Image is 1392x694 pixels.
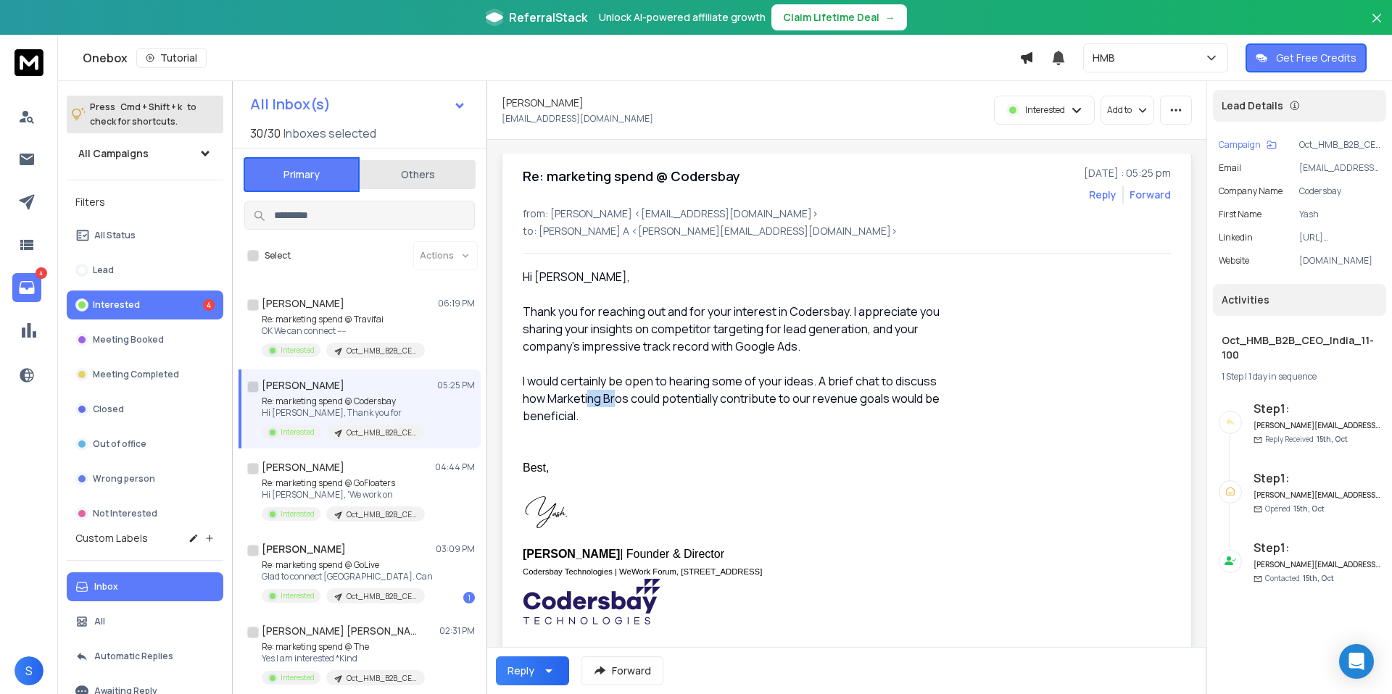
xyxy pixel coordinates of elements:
p: 05:25 PM [437,380,475,391]
p: 03:09 PM [436,543,475,555]
p: Unlock AI-powered affiliate growth [599,10,766,25]
h6: Step 1 : [1254,400,1380,417]
h6: Step 1 : [1254,469,1380,487]
span: 1 day in sequence [1248,370,1317,382]
p: Interested [93,299,140,311]
p: Re: marketing spend @ GoLive [262,559,433,571]
div: Thank you for reaching out and for your interest in Codersbay. I appreciate you sharing your insi... [523,303,946,355]
p: Inbox [94,581,118,593]
button: Campaign [1219,139,1277,151]
button: Lead [67,256,223,285]
p: Interested [281,427,315,438]
p: Re: marketing spend @ Travifai [262,314,425,325]
button: All Status [67,221,223,250]
h1: All Inbox(s) [250,97,331,112]
button: Tutorial [136,48,207,68]
p: Codersbay [1299,185,1380,197]
span: 15th, Oct [1293,503,1325,514]
button: Out of office [67,430,223,459]
p: Reply Received [1265,434,1348,445]
button: Reply [496,656,569,685]
p: Yes I am interested *Kind [262,653,425,664]
p: Oct_HMB_B2B_CEO_India_11-100 [347,509,416,520]
p: Hi [PERSON_NAME], 'We work on [262,489,425,501]
h3: Filters [67,192,223,212]
p: Closed [93,404,124,415]
p: Opened [1265,503,1325,514]
p: All [94,616,105,627]
button: All Inbox(s) [239,90,478,119]
div: I would certainly be open to hearing some of your ideas. A brief chat to discuss how Marketing Br... [523,372,946,425]
p: Lead Details [1222,99,1283,113]
p: Hi [PERSON_NAME], Thank you for [262,407,425,419]
h6: [PERSON_NAME][EMAIL_ADDRESS][DOMAIN_NAME] [1254,490,1380,501]
p: 04:44 PM [435,461,475,473]
p: Automatic Replies [94,651,173,662]
p: to: [PERSON_NAME] A <[PERSON_NAME][EMAIL_ADDRESS][DOMAIN_NAME]> [523,224,1171,238]
h6: [PERSON_NAME][EMAIL_ADDRESS][DOMAIN_NAME] [1254,559,1380,570]
p: [EMAIL_ADDRESS][DOMAIN_NAME] [502,113,653,125]
p: Interested [281,590,315,601]
p: 06:19 PM [438,298,475,309]
label: Select [265,250,291,262]
span: 1 Step [1222,370,1243,382]
p: Oct_HMB_B2B_CEO_India_11-100 [347,673,416,684]
div: | [1222,371,1377,382]
p: Meeting Completed [93,369,179,380]
a: 4 [12,273,41,302]
img: AIorK4yNhtxO4LCSGidbWJ7XfNqCabNdpfbylJPiSt2ki40mLRsnLIQxmTy1r1Ev7seYYq3r79zQBfpE5Z3j [523,493,584,529]
p: Interested [281,672,315,683]
p: All Status [94,230,136,241]
p: [DATE] : 05:25 pm [1084,166,1171,180]
p: Yash [1299,209,1380,220]
div: 4 [203,299,215,311]
div: Open Intercom Messenger [1339,644,1374,679]
span: Cmd + Shift + k [118,99,184,115]
button: All Campaigns [67,139,223,168]
h1: [PERSON_NAME] [262,460,344,474]
p: First Name [1219,209,1261,220]
span: 15th, Oct [1303,573,1334,583]
div: Hi [PERSON_NAME], [523,268,946,285]
button: Primary [244,157,360,192]
button: Closed [67,395,223,424]
span: [PERSON_NAME] [523,548,620,560]
span: → [885,10,895,25]
button: Not Interested [67,499,223,528]
h1: [PERSON_NAME] [262,296,344,311]
div: 1 [463,592,475,603]
button: Forward [581,656,663,685]
p: 4 [36,267,47,279]
p: Campaign [1219,139,1261,151]
button: Reply [1089,188,1116,202]
span: Best, [523,461,549,474]
p: Oct_HMB_B2B_CEO_India_11-100 [1299,139,1380,151]
p: 02:31 PM [439,625,475,637]
p: Press to check for shortcuts. [90,100,196,129]
p: Interested [281,345,315,356]
button: S [14,656,43,685]
p: Add to [1107,104,1132,116]
div: Forward [1130,188,1171,202]
h3: Inboxes selected [283,125,376,142]
p: Re: marketing spend @ The [262,641,425,653]
p: website [1219,255,1249,267]
button: Automatic Replies [67,642,223,671]
button: Get Free Credits [1246,43,1367,72]
h1: [PERSON_NAME] [PERSON_NAME] [262,624,421,638]
p: Oct_HMB_B2B_CEO_India_11-100 [347,427,416,438]
h1: Oct_HMB_B2B_CEO_India_11-100 [1222,333,1377,362]
p: Meeting Booked [93,334,164,346]
p: Glad to connect [GEOGRAPHIC_DATA]. Can [262,571,433,582]
h1: [PERSON_NAME] [262,542,346,556]
p: Lead [93,264,114,276]
p: Re: marketing spend @ Codersbay [262,396,425,407]
p: OK We can connect ---- [262,325,425,337]
button: Meeting Completed [67,360,223,389]
p: Get Free Credits [1276,51,1356,65]
span: Codersbay Technologies | WeWork Forum, [STREET_ADDRESS] [523,567,762,576]
h6: Step 1 : [1254,539,1380,556]
button: Wrong person [67,464,223,493]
